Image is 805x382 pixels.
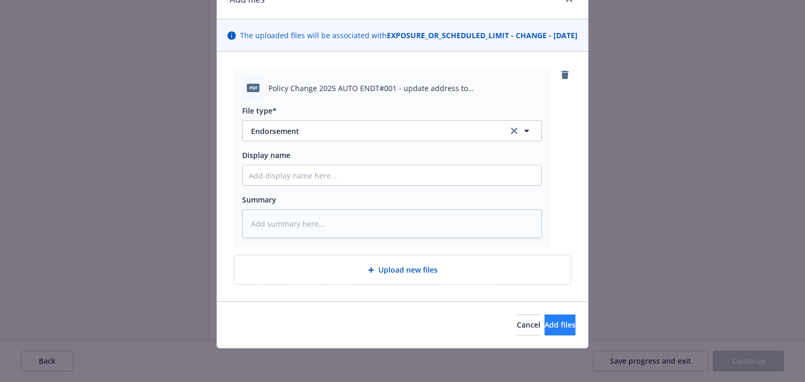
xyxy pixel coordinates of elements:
[387,30,578,40] strong: EXPOSURE_OR_SCHEDULED_LIMIT - CHANGE - [DATE]
[559,69,571,81] a: remove
[242,150,290,160] span: Display name
[234,255,571,285] div: Upload new files
[242,195,276,205] span: Summary
[268,83,542,94] span: Policy Change 2025 AUTO ENDT#001 - update address to [STREET_ADDRESS]pdf
[517,314,540,335] button: Cancel
[247,84,259,92] span: pdf
[240,30,578,41] span: The uploaded files will be associated with
[517,320,540,330] span: Cancel
[508,125,520,137] a: clear selection
[242,106,277,116] span: File type*
[545,314,575,335] button: Add files
[242,120,542,141] button: Endorsementclear selection
[243,165,541,185] input: Add display name here...
[545,320,575,330] span: Add files
[378,264,438,275] span: Upload new files
[251,126,494,137] span: Endorsement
